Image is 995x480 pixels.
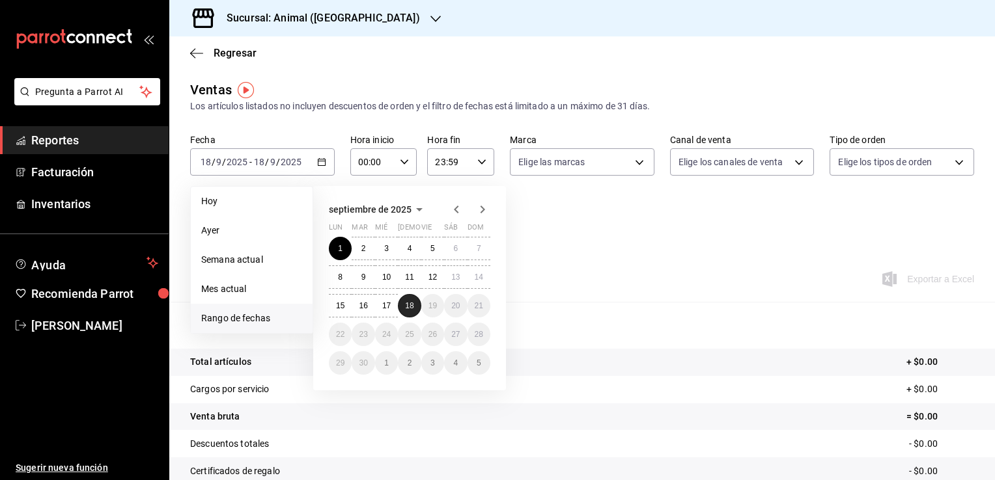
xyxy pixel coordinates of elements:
abbr: 18 de septiembre de 2025 [405,301,413,310]
span: Elige las marcas [518,155,585,168]
abbr: 14 de septiembre de 2025 [475,273,483,282]
abbr: 30 de septiembre de 2025 [359,358,367,367]
button: 4 de octubre de 2025 [444,351,467,375]
p: - $0.00 [909,437,974,451]
abbr: 11 de septiembre de 2025 [405,273,413,282]
span: septiembre de 2025 [329,204,412,215]
p: Cargos por servicio [190,382,270,396]
button: 2 de octubre de 2025 [398,351,421,375]
button: 21 de septiembre de 2025 [468,294,490,317]
button: 7 de septiembre de 2025 [468,237,490,260]
abbr: 13 de septiembre de 2025 [451,273,460,282]
span: Mes actual [201,282,302,296]
button: 1 de octubre de 2025 [375,351,398,375]
div: Ventas [190,80,232,100]
abbr: 21 de septiembre de 2025 [475,301,483,310]
span: [PERSON_NAME] [31,317,158,334]
span: / [265,157,269,167]
abbr: 5 de septiembre de 2025 [430,244,435,253]
button: 8 de septiembre de 2025 [329,265,352,289]
abbr: 8 de septiembre de 2025 [338,273,343,282]
button: 5 de septiembre de 2025 [421,237,444,260]
button: 14 de septiembre de 2025 [468,265,490,289]
button: 20 de septiembre de 2025 [444,294,467,317]
span: Sugerir nueva función [16,461,158,475]
abbr: 26 de septiembre de 2025 [428,330,437,339]
abbr: 16 de septiembre de 2025 [359,301,367,310]
a: Pregunta a Parrot AI [9,94,160,108]
button: 15 de septiembre de 2025 [329,294,352,317]
button: 3 de octubre de 2025 [421,351,444,375]
abbr: 10 de septiembre de 2025 [382,273,391,282]
p: Descuentos totales [190,437,269,451]
button: 28 de septiembre de 2025 [468,323,490,346]
p: + $0.00 [906,355,974,369]
button: 27 de septiembre de 2025 [444,323,467,346]
p: Resumen [190,317,974,333]
p: + $0.00 [906,382,974,396]
abbr: miércoles [375,223,387,237]
button: Regresar [190,47,257,59]
p: Venta bruta [190,410,240,423]
button: 3 de septiembre de 2025 [375,237,398,260]
abbr: 4 de septiembre de 2025 [408,244,412,253]
h3: Sucursal: Animal ([GEOGRAPHIC_DATA]) [216,10,420,26]
abbr: 28 de septiembre de 2025 [475,330,483,339]
p: = $0.00 [906,410,974,423]
abbr: viernes [421,223,432,237]
abbr: 2 de septiembre de 2025 [361,244,366,253]
span: Hoy [201,194,302,208]
button: 12 de septiembre de 2025 [421,265,444,289]
abbr: 9 de septiembre de 2025 [361,273,366,282]
button: 19 de septiembre de 2025 [421,294,444,317]
abbr: 24 de septiembre de 2025 [382,330,391,339]
abbr: 1 de octubre de 2025 [384,358,389,367]
p: Total artículos [190,355,251,369]
button: open_drawer_menu [143,34,154,44]
span: Semana actual [201,253,302,267]
input: -- [270,157,276,167]
span: Facturación [31,163,158,181]
span: / [222,157,226,167]
label: Hora inicio [350,135,417,144]
abbr: domingo [468,223,484,237]
abbr: 3 de octubre de 2025 [430,358,435,367]
button: 9 de septiembre de 2025 [352,265,374,289]
abbr: 6 de septiembre de 2025 [453,244,458,253]
button: 4 de septiembre de 2025 [398,237,421,260]
button: Tooltip marker [238,82,254,98]
abbr: lunes [329,223,343,237]
abbr: 5 de octubre de 2025 [477,358,481,367]
abbr: 7 de septiembre de 2025 [477,244,481,253]
span: Elige los canales de venta [679,155,783,168]
label: Marca [510,135,654,144]
button: 29 de septiembre de 2025 [329,351,352,375]
button: Pregunta a Parrot AI [14,78,160,105]
label: Hora fin [427,135,494,144]
button: 17 de septiembre de 2025 [375,294,398,317]
span: / [276,157,280,167]
button: 13 de septiembre de 2025 [444,265,467,289]
abbr: 1 de septiembre de 2025 [338,244,343,253]
abbr: 27 de septiembre de 2025 [451,330,460,339]
button: 11 de septiembre de 2025 [398,265,421,289]
abbr: 12 de septiembre de 2025 [428,273,437,282]
button: septiembre de 2025 [329,202,427,217]
button: 6 de septiembre de 2025 [444,237,467,260]
abbr: jueves [398,223,475,237]
label: Tipo de orden [830,135,974,144]
abbr: sábado [444,223,458,237]
abbr: 3 de septiembre de 2025 [384,244,389,253]
span: Elige los tipos de orden [838,155,932,168]
span: Regresar [214,47,257,59]
button: 26 de septiembre de 2025 [421,323,444,346]
span: Inventarios [31,195,158,213]
abbr: 15 de septiembre de 2025 [336,301,344,310]
span: Reportes [31,131,158,149]
input: -- [216,157,222,167]
div: Los artículos listados no incluyen descuentos de orden y el filtro de fechas está limitado a un m... [190,100,974,113]
abbr: 20 de septiembre de 2025 [451,301,460,310]
button: 10 de septiembre de 2025 [375,265,398,289]
button: 23 de septiembre de 2025 [352,323,374,346]
button: 25 de septiembre de 2025 [398,323,421,346]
